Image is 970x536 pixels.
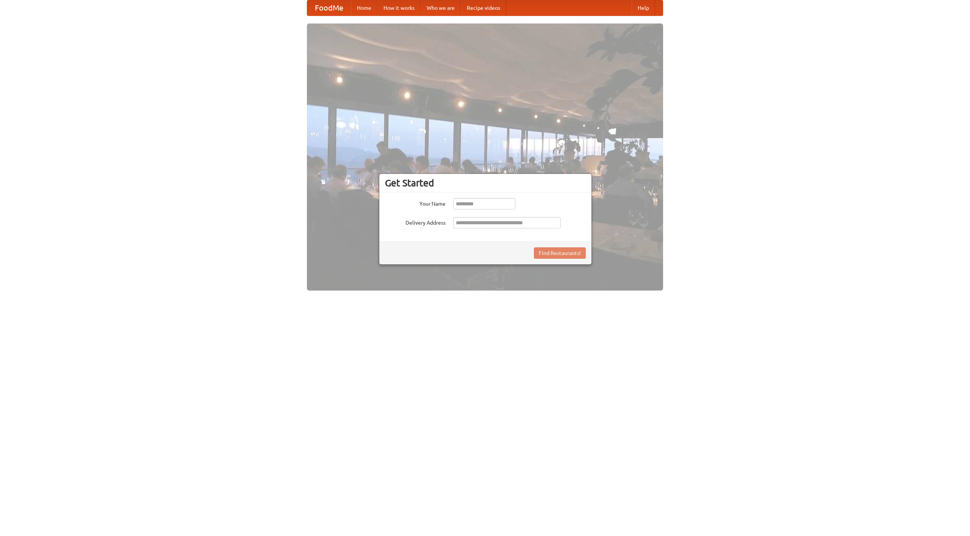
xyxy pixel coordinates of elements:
a: How it works [377,0,421,16]
label: Your Name [385,198,446,208]
a: Help [632,0,655,16]
a: Recipe videos [461,0,506,16]
label: Delivery Address [385,217,446,227]
h3: Get Started [385,177,586,189]
a: FoodMe [307,0,351,16]
button: Find Restaurants! [534,247,586,259]
a: Who we are [421,0,461,16]
a: Home [351,0,377,16]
